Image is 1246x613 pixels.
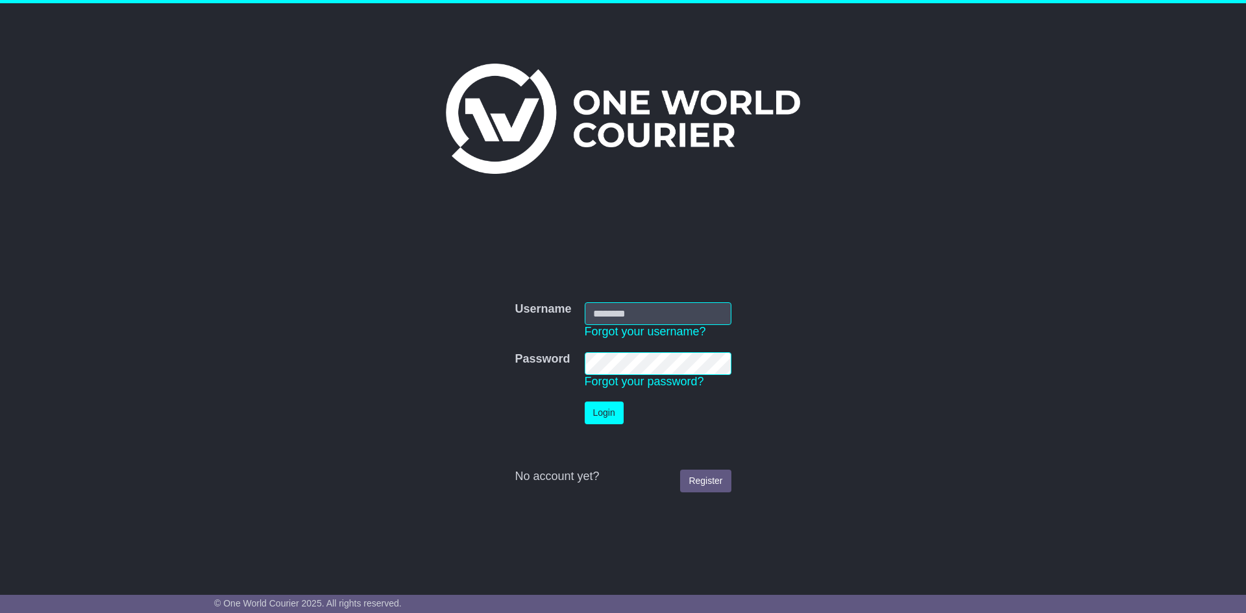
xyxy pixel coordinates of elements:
img: One World [446,64,800,174]
span: © One World Courier 2025. All rights reserved. [214,598,402,608]
label: Username [515,302,571,317]
label: Password [515,352,570,367]
a: Forgot your password? [585,375,704,388]
button: Login [585,402,624,424]
a: Forgot your username? [585,325,706,338]
a: Register [680,470,731,492]
div: No account yet? [515,470,731,484]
